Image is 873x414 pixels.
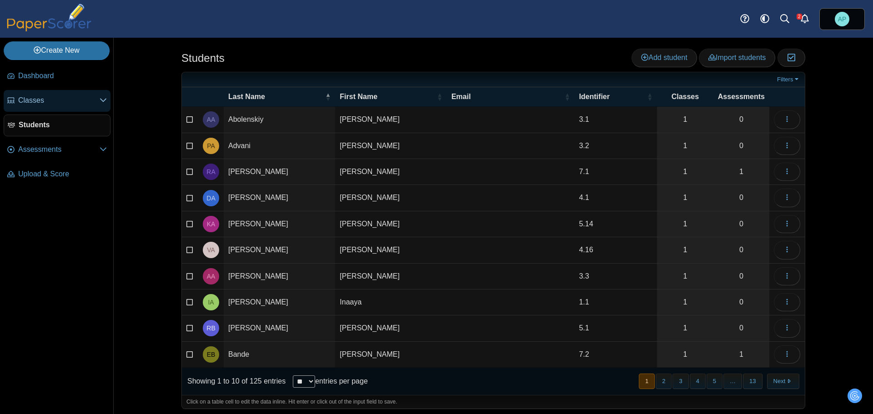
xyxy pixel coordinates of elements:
span: Reese Albano [206,169,215,175]
button: 3 [672,374,688,389]
a: Upload & Score [4,164,110,185]
span: Last Name : Activate to invert sorting [325,92,331,101]
td: 5.14 [574,211,657,237]
td: [PERSON_NAME] [224,264,335,289]
td: [PERSON_NAME] [224,237,335,263]
span: Classes [662,92,709,102]
div: Click on a table cell to edit the data inline. Hit enter or click out of the input field to save. [182,395,805,409]
td: [PERSON_NAME] [224,211,335,237]
a: 1 [657,133,713,159]
td: Bande [224,342,335,368]
span: Students [19,120,106,130]
span: Alexander Abolenskiy [207,116,216,123]
a: Students [4,115,110,136]
td: Abolenskiy [224,107,335,133]
button: 2 [656,374,672,389]
span: Email [452,92,563,102]
span: Adam Pianka [835,12,849,26]
a: 0 [713,289,769,315]
a: 1 [713,342,769,367]
span: Kendra Andrade [207,221,216,227]
span: Drew Andersen [206,195,215,201]
span: Upload & Score [18,169,107,179]
a: 0 [713,211,769,237]
td: 4.16 [574,237,657,263]
span: Assessments [718,92,765,102]
a: 0 [713,315,769,341]
a: 1 [657,289,713,315]
div: Showing 1 to 10 of 125 entries [182,368,286,395]
td: 1.1 [574,289,657,315]
a: 0 [713,237,769,263]
a: 1 [657,107,713,132]
span: Esha Bande [207,351,216,358]
a: Import students [699,49,775,67]
td: [PERSON_NAME] [224,159,335,185]
a: 1 [657,211,713,237]
td: [PERSON_NAME] [335,342,447,368]
td: [PERSON_NAME] [335,211,447,237]
td: [PERSON_NAME] [224,315,335,341]
button: 1 [639,374,655,389]
a: 0 [713,133,769,159]
a: Add student [632,49,697,67]
a: 0 [713,107,769,132]
label: entries per page [315,377,368,385]
span: Assessments [18,145,100,155]
span: Parth Advani [207,143,215,149]
td: Inaaya [335,289,447,315]
button: Next [767,374,799,389]
span: Last Name [228,92,323,102]
span: Valerie Arboleda Roda [207,247,215,253]
button: 5 [707,374,722,389]
a: 1 [657,342,713,367]
a: 0 [713,185,769,210]
td: [PERSON_NAME] [335,237,447,263]
td: [PERSON_NAME] [335,133,447,159]
a: 1 [713,159,769,185]
span: Identifier [579,92,645,102]
h1: Students [181,50,225,66]
td: [PERSON_NAME] [335,315,447,341]
a: 0 [713,264,769,289]
a: PaperScorer [4,25,95,33]
a: Dashboard [4,65,110,87]
img: PaperScorer [4,4,95,31]
a: Create New [4,41,110,60]
span: Akshara Arvind [207,273,216,279]
button: 4 [690,374,706,389]
span: Inaaya Ashar [208,299,214,305]
span: Identifier : Activate to sort [647,92,652,101]
td: [PERSON_NAME] [224,289,335,315]
button: 13 [743,374,762,389]
nav: pagination [638,374,799,389]
span: Import students [708,54,766,61]
td: 5.1 [574,315,657,341]
td: [PERSON_NAME] [335,159,447,185]
a: Classes [4,90,110,112]
span: Ruth Balke [206,325,215,331]
span: … [723,374,742,389]
td: 7.2 [574,342,657,368]
span: First Name : Activate to sort [437,92,442,101]
span: First Name [340,92,435,102]
a: 1 [657,315,713,341]
a: Adam Pianka [819,8,865,30]
span: Adam Pianka [838,16,847,22]
td: [PERSON_NAME] [335,107,447,133]
td: [PERSON_NAME] [335,185,447,211]
a: Filters [775,75,803,84]
a: 1 [657,237,713,263]
span: Add student [641,54,687,61]
a: 1 [657,185,713,210]
td: 3.2 [574,133,657,159]
a: Assessments [4,139,110,161]
td: [PERSON_NAME] [335,264,447,289]
span: Email : Activate to sort [564,92,570,101]
span: Dashboard [18,71,107,81]
span: Classes [18,95,100,105]
a: 1 [657,159,713,185]
td: 3.3 [574,264,657,289]
td: 3.1 [574,107,657,133]
td: 7.1 [574,159,657,185]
